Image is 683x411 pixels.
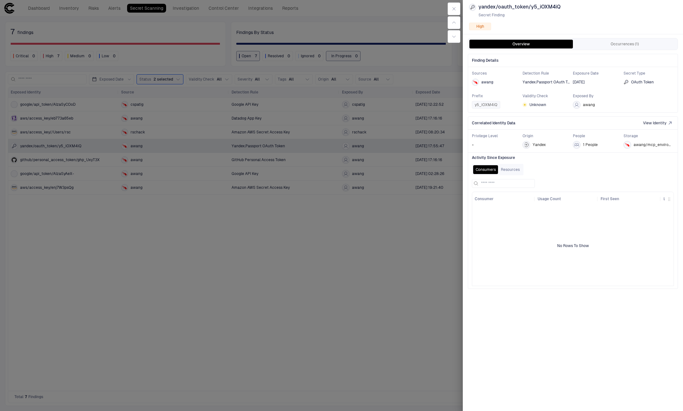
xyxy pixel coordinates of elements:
span: First Seen [601,196,619,201]
span: Prefix [472,93,523,99]
button: Resources [498,165,522,174]
div: Crowdstrike [625,142,630,147]
span: Yandex [533,142,546,147]
span: 1 People [583,142,598,147]
span: Unknown [529,102,546,107]
span: Privilege Level [472,133,523,138]
span: Yandex.Passport OAuth Token [523,80,571,85]
span: Correlated Identity Data [472,121,515,126]
span: OAuth Token [631,80,654,85]
span: High [476,24,484,29]
span: awang [481,80,493,84]
span: Storage [624,133,674,138]
div: - [472,141,520,149]
span: Origin [523,133,573,138]
span: Exposed By [573,93,624,99]
span: Secret Finding [479,13,561,18]
button: Overview [469,40,573,48]
span: People [573,133,624,138]
div: Crowdstrike [473,80,478,85]
span: awang [583,102,595,107]
div: 8/22/2025 21:55:47 (GMT+00:00 UTC) [573,80,585,85]
span: Secret Type [624,71,674,76]
span: Activity Since Exposure [472,155,674,160]
span: Validity Check [523,93,573,99]
button: Consumers [473,165,498,174]
span: Usage Count [538,196,561,201]
span: Sources [472,71,523,76]
span: Exposure Date [573,71,624,76]
span: Finding Details [468,54,678,67]
span: [DATE] [573,80,585,85]
button: View Identity [642,119,674,127]
span: awang/mcp_environment_variables [634,142,672,147]
span: Consumer [475,196,494,201]
span: View Identity [643,121,666,126]
button: Occurrences (1) [573,40,676,48]
span: Detection Rule [523,71,573,76]
span: y5_iOXM4iQ [475,102,497,107]
span: yandex/oauth_token/y5_iOXM4iQ [479,4,561,10]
